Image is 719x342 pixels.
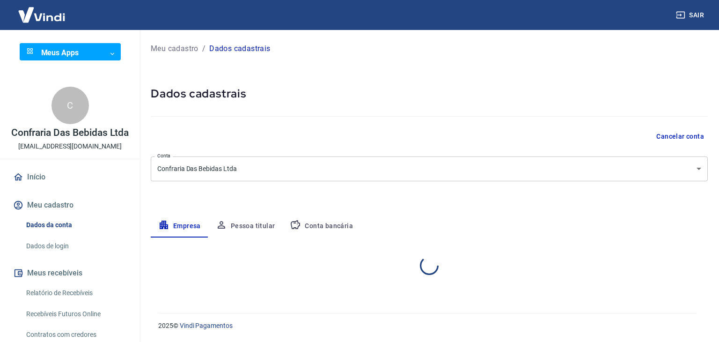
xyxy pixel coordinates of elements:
[208,215,283,238] button: Pessoa titular
[11,167,129,187] a: Início
[11,195,129,216] button: Meu cadastro
[22,283,129,303] a: Relatório de Recebíveis
[22,237,129,256] a: Dados de login
[22,305,129,324] a: Recebíveis Futuros Online
[151,43,198,54] a: Meu cadastro
[11,263,129,283] button: Meus recebíveis
[151,215,208,238] button: Empresa
[22,216,129,235] a: Dados da conta
[157,152,170,159] label: Conta
[158,321,697,331] p: 2025 ©
[151,86,708,101] h5: Dados cadastrais
[11,0,72,29] img: Vindi
[674,7,708,24] button: Sair
[18,141,122,151] p: [EMAIL_ADDRESS][DOMAIN_NAME]
[180,322,233,329] a: Vindi Pagamentos
[653,128,708,145] button: Cancelar conta
[11,128,129,138] p: Confraria Das Bebidas Ltda
[151,156,708,181] div: Confraria Das Bebidas Ltda
[282,215,360,238] button: Conta bancária
[51,87,89,124] div: C
[209,43,270,54] p: Dados cadastrais
[202,43,205,54] p: /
